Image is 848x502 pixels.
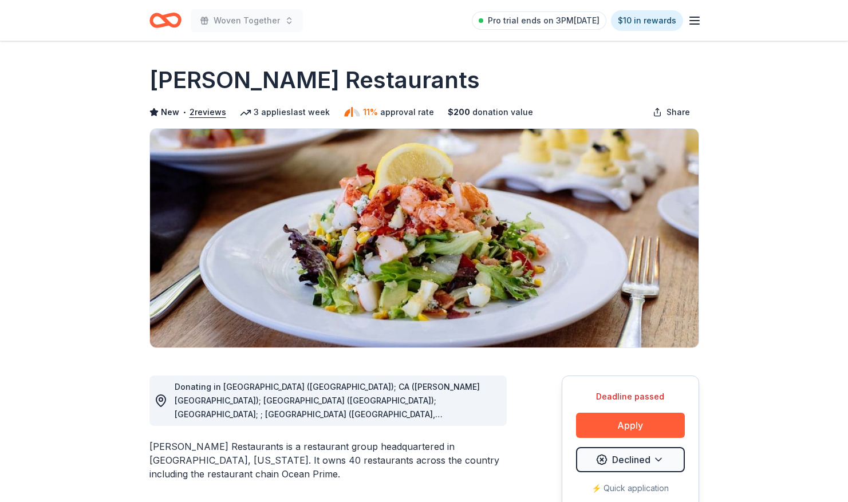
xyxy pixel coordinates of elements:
[240,105,330,119] div: 3 applies last week
[149,440,507,481] div: [PERSON_NAME] Restaurants is a restaurant group headquartered in [GEOGRAPHIC_DATA], [US_STATE]. I...
[191,9,303,32] button: Woven Together
[149,7,182,34] a: Home
[214,14,280,27] span: Woven Together
[666,105,690,119] span: Share
[472,105,533,119] span: donation value
[576,390,685,404] div: Deadline passed
[182,108,186,117] span: •
[150,129,699,347] img: Image for Cameron Mitchell Restaurants
[190,105,226,119] button: 2reviews
[363,105,378,119] span: 11%
[644,101,699,124] button: Share
[576,447,685,472] button: Declined
[380,105,434,119] span: approval rate
[576,481,685,495] div: ⚡️ Quick application
[611,10,683,31] a: $10 in rewards
[149,64,480,96] h1: [PERSON_NAME] Restaurants
[472,11,606,30] a: Pro trial ends on 3PM[DATE]
[448,105,470,119] span: $ 200
[161,105,179,119] span: New
[488,14,599,27] span: Pro trial ends on 3PM[DATE]
[612,452,650,467] span: Declined
[576,413,685,438] button: Apply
